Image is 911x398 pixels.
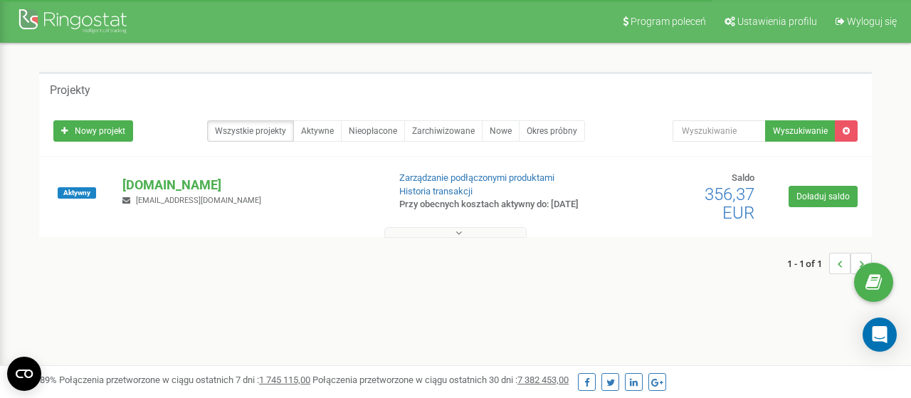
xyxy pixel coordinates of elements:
[293,120,342,142] a: Aktywne
[732,172,754,183] span: Saldo
[341,120,405,142] a: Nieopłacone
[517,375,569,385] u: 7 382 453,00
[787,239,872,288] nav: ...
[847,16,897,27] span: Wyloguj się
[122,176,376,194] p: [DOMAIN_NAME]
[787,253,829,274] span: 1 - 1 of 1
[673,120,766,142] input: Wyszukiwanie
[312,375,569,385] span: Połączenia przetworzone w ciągu ostatnich 30 dni :
[705,184,754,223] span: 356,37 EUR
[59,375,310,385] span: Połączenia przetworzone w ciągu ostatnich 7 dni :
[58,187,96,199] span: Aktywny
[737,16,817,27] span: Ustawienia profilu
[519,120,585,142] a: Okres próbny
[399,198,584,211] p: Przy obecnych kosztach aktywny do: [DATE]
[399,172,554,183] a: Zarządzanie podłączonymi produktami
[53,120,133,142] a: Nowy projekt
[259,375,310,385] u: 1 745 115,00
[765,120,836,142] button: Wyszukiwanie
[7,357,41,391] button: Open CMP widget
[207,120,294,142] a: Wszystkie projekty
[631,16,706,27] span: Program poleceń
[482,120,520,142] a: Nowe
[789,186,858,207] a: Doładuj saldo
[863,318,897,352] div: Open Intercom Messenger
[399,186,473,197] a: Historia transakcji
[50,84,90,97] h5: Projekty
[136,196,261,205] span: [EMAIL_ADDRESS][DOMAIN_NAME]
[404,120,483,142] a: Zarchiwizowane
